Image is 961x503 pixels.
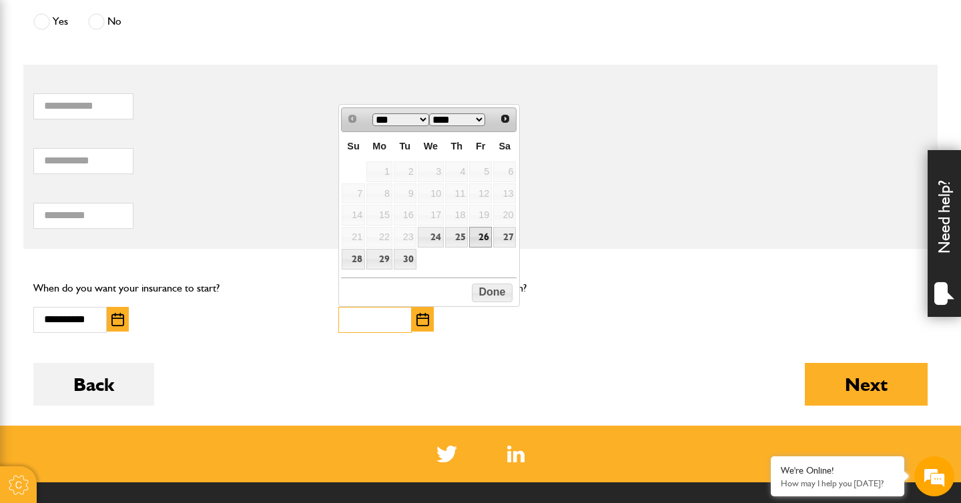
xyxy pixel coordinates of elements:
a: 30 [394,249,416,270]
a: 26 [469,227,492,247]
div: Minimize live chat window [219,7,251,39]
input: Enter your email address [17,163,244,192]
label: No [88,13,121,30]
a: 28 [342,249,365,270]
textarea: Type your message and hit 'Enter' [17,241,244,400]
span: Thursday [450,141,462,151]
label: Yes [33,13,68,30]
a: 27 [493,227,516,247]
span: Wednesday [424,141,438,151]
span: Saturday [499,141,511,151]
span: Next [500,113,511,124]
div: Need help? [928,150,961,317]
a: Next [496,109,515,129]
span: Monday [372,141,386,151]
img: d_20077148190_company_1631870298795_20077148190 [23,74,56,93]
img: Linked In [507,446,525,462]
input: Enter your last name [17,123,244,153]
div: Chat with us now [69,75,224,92]
a: 29 [366,249,392,270]
img: Choose date [416,313,429,326]
button: Back [33,363,154,406]
img: Twitter [436,446,457,462]
button: Next [805,363,928,406]
a: 24 [418,227,444,247]
a: 25 [445,227,468,247]
a: LinkedIn [507,446,525,462]
span: Friday [476,141,485,151]
span: Sunday [347,141,359,151]
span: Tuesday [400,141,411,151]
p: How may I help you today? [781,478,894,488]
p: When do you want your insurance to start? [33,280,318,297]
input: Enter your phone number [17,202,244,231]
em: Start Chat [182,411,242,429]
div: We're Online! [781,465,894,476]
img: Choose date [111,313,124,326]
button: Done [472,284,513,302]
